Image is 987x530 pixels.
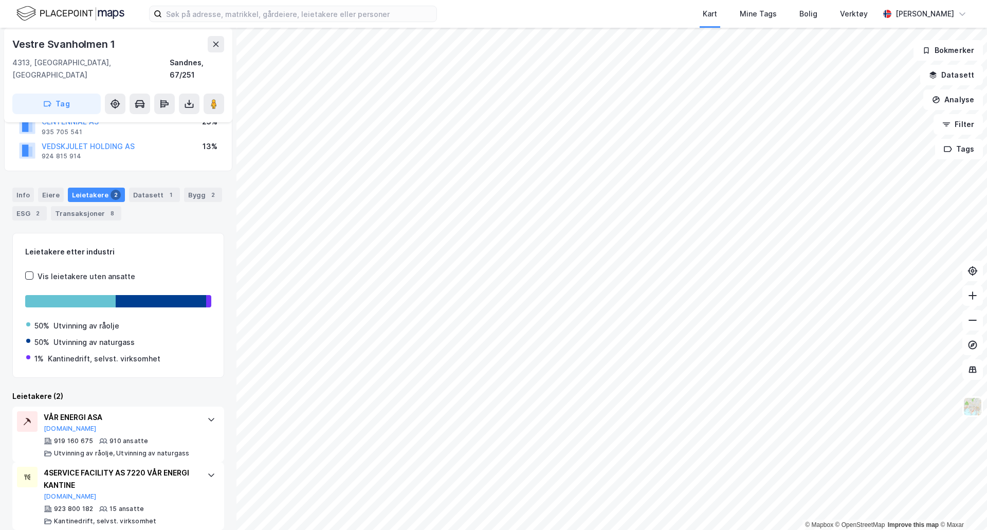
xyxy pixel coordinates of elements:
iframe: Chat Widget [936,481,987,530]
div: Leietakere [68,188,125,202]
div: 935 705 541 [42,128,82,136]
div: 910 ansatte [109,437,148,445]
div: Bygg [184,188,222,202]
div: Vestre Svanholmen 1 [12,36,117,52]
div: ESG [12,206,47,221]
div: Verktøy [840,8,868,20]
button: Tag [12,94,101,114]
img: logo.f888ab2527a4732fd821a326f86c7f29.svg [16,5,124,23]
div: Transaksjoner [51,206,121,221]
div: 50% [34,336,49,349]
div: 4313, [GEOGRAPHIC_DATA], [GEOGRAPHIC_DATA] [12,57,170,81]
a: Mapbox [805,521,833,528]
div: 919 160 675 [54,437,93,445]
div: 50% [34,320,49,332]
div: Kontrollprogram for chat [936,481,987,530]
div: Kart [703,8,717,20]
div: Eiere [38,188,64,202]
button: Analyse [923,89,983,110]
div: 4SERVICE FACILITY AS 7220 VÅR ENERGI KANTINE [44,467,197,491]
div: Info [12,188,34,202]
div: 13% [203,140,217,153]
div: VÅR ENERGI ASA [44,411,197,424]
div: 15 ansatte [109,505,144,513]
div: Datasett [129,188,180,202]
input: Søk på adresse, matrikkel, gårdeiere, leietakere eller personer [162,6,436,22]
div: Utvinning av naturgass [53,336,135,349]
div: 1 [166,190,176,200]
a: OpenStreetMap [835,521,885,528]
div: Vis leietakere uten ansatte [38,270,135,283]
div: 8 [107,208,117,218]
button: Bokmerker [913,40,983,61]
div: Bolig [799,8,817,20]
div: Kantinedrift, selvst. virksomhet [48,353,160,365]
div: 2 [208,190,218,200]
div: 2 [32,208,43,218]
div: Sandnes, 67/251 [170,57,224,81]
div: 923 800 182 [54,505,93,513]
div: 1% [34,353,44,365]
button: Filter [934,114,983,135]
div: [PERSON_NAME] [895,8,954,20]
button: [DOMAIN_NAME] [44,425,97,433]
a: Improve this map [888,521,939,528]
img: Z [963,397,982,416]
div: Mine Tags [740,8,777,20]
div: 924 815 914 [42,152,81,160]
button: Tags [935,139,983,159]
div: Utvinning av råolje, Utvinning av naturgass [54,449,190,458]
div: Leietakere (2) [12,390,224,403]
div: 2 [111,190,121,200]
button: Datasett [920,65,983,85]
div: Kantinedrift, selvst. virksomhet [54,517,156,525]
div: Leietakere etter industri [25,246,211,258]
button: [DOMAIN_NAME] [44,492,97,501]
div: Utvinning av råolje [53,320,119,332]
